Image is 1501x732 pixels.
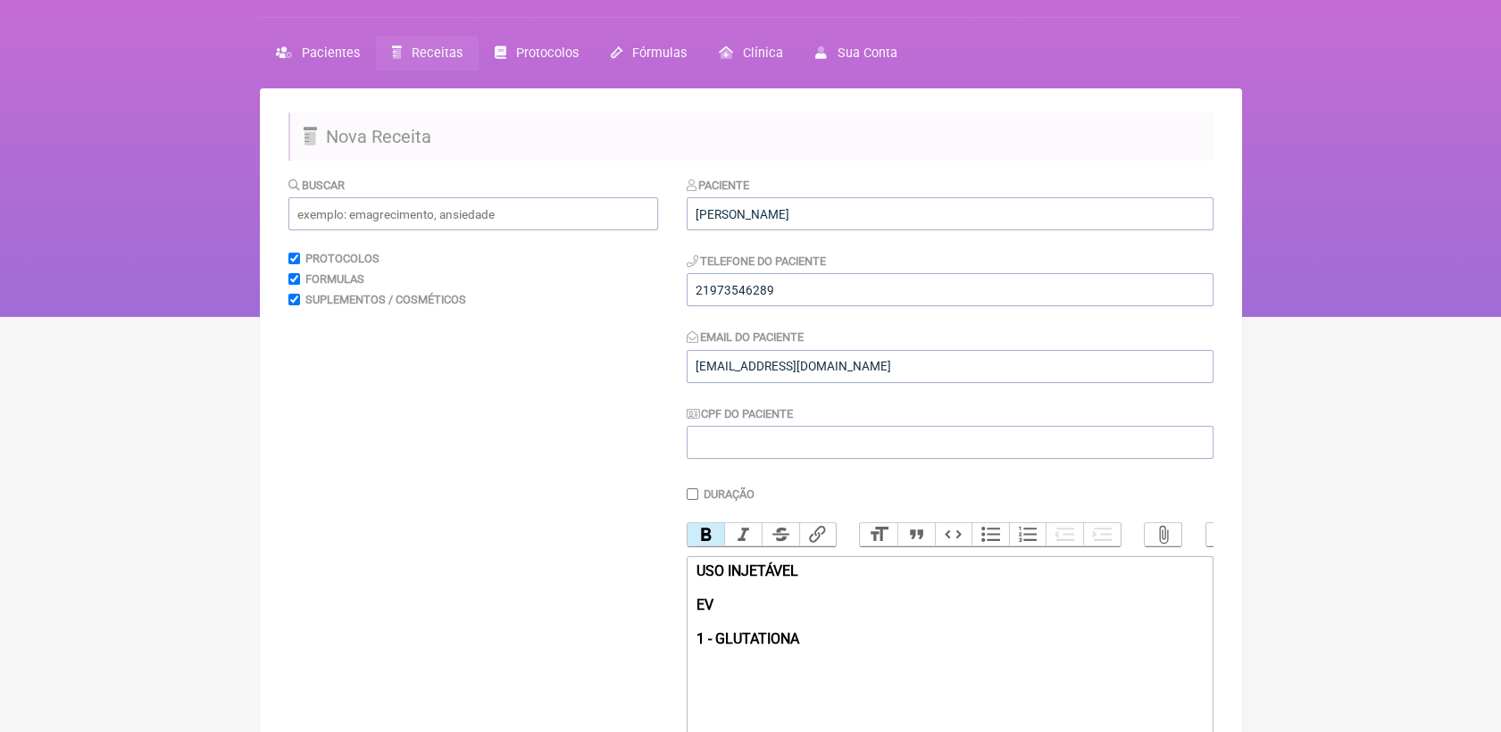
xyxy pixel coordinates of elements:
[1046,523,1083,546] button: Decrease Level
[288,197,658,230] input: exemplo: emagrecimento, ansiedade
[1145,523,1182,546] button: Attach Files
[412,46,463,61] span: Receitas
[1206,523,1244,546] button: Undo
[1009,523,1047,546] button: Numbers
[305,252,379,265] label: Protocolos
[516,46,579,61] span: Protocolos
[799,523,837,546] button: Link
[305,272,364,286] label: Formulas
[688,523,725,546] button: Bold
[762,523,799,546] button: Strikethrough
[687,254,827,268] label: Telefone do Paciente
[260,36,376,71] a: Pacientes
[376,36,479,71] a: Receitas
[305,293,466,306] label: Suplementos / Cosméticos
[1083,523,1121,546] button: Increase Level
[479,36,595,71] a: Protocolos
[302,46,360,61] span: Pacientes
[724,523,762,546] button: Italic
[704,487,755,501] label: Duração
[288,112,1213,161] h2: Nova Receita
[971,523,1009,546] button: Bullets
[897,523,935,546] button: Quote
[288,179,346,192] label: Buscar
[595,36,703,71] a: Fórmulas
[703,36,799,71] a: Clínica
[696,562,798,647] strong: USO INJETÁVEL EV 1 - GLUTATIONA
[799,36,913,71] a: Sua Conta
[687,330,805,344] label: Email do Paciente
[743,46,783,61] span: Clínica
[935,523,972,546] button: Code
[860,523,897,546] button: Heading
[687,407,794,420] label: CPF do Paciente
[687,179,750,192] label: Paciente
[838,46,897,61] span: Sua Conta
[632,46,687,61] span: Fórmulas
